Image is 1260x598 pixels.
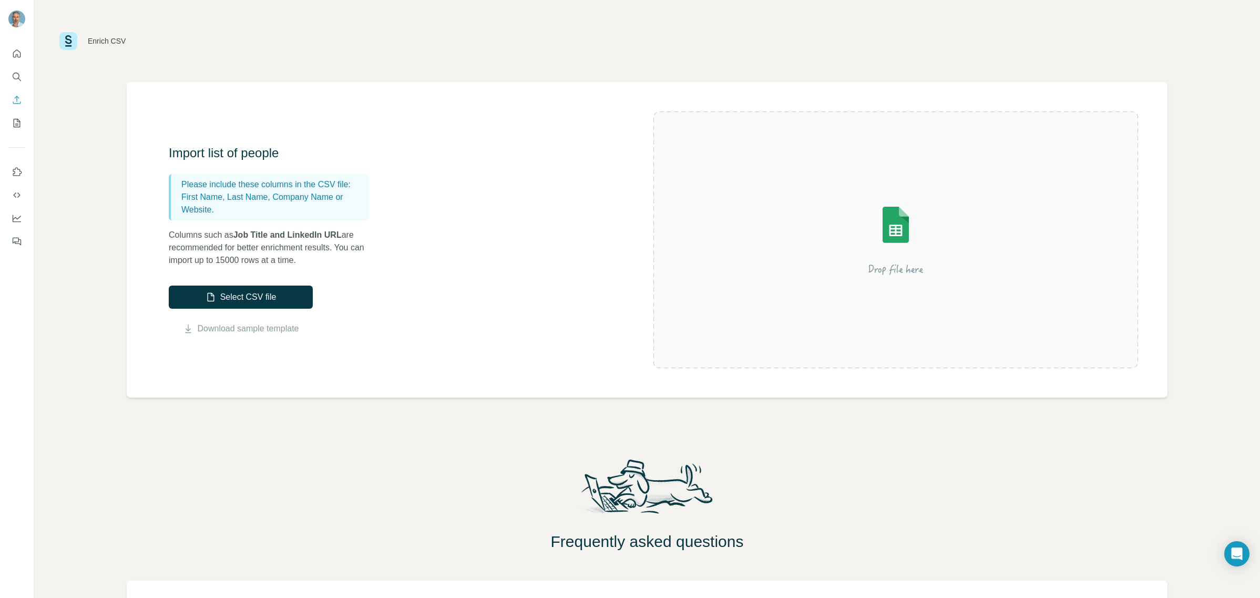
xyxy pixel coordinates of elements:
[169,286,313,309] button: Select CSV file
[169,322,313,335] button: Download sample template
[169,145,379,161] h3: Import list of people
[181,178,364,191] p: Please include these columns in the CSV file:
[8,44,25,63] button: Quick start
[88,36,126,46] div: Enrich CSV
[8,186,25,205] button: Use Surfe API
[233,230,342,239] span: Job Title and LinkedIn URL
[8,163,25,181] button: Use Surfe on LinkedIn
[1224,541,1249,566] div: Open Intercom Messenger
[59,32,77,50] img: Surfe Logo
[8,232,25,251] button: Feedback
[801,177,990,303] img: Surfe Illustration - Drop file here or select below
[8,67,25,86] button: Search
[169,229,379,267] p: Columns such as are recommended for better enrichment results. You can import up to 15000 rows at...
[8,209,25,228] button: Dashboard
[8,90,25,109] button: Enrich CSV
[8,11,25,27] img: Avatar
[34,532,1260,551] h2: Frequently asked questions
[8,114,25,133] button: My lists
[571,457,723,524] img: Surfe Mascot Illustration
[181,191,364,216] p: First Name, Last Name, Company Name or Website.
[198,322,299,335] a: Download sample template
